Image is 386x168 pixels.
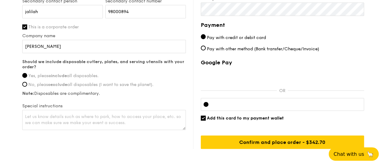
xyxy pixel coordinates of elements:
[28,82,153,87] span: No, please all disposables (I want to save the planet).
[201,59,364,66] label: Google Pay
[366,151,374,158] span: 🦙
[50,82,67,87] strong: exclude
[201,45,206,50] input: Pay with other method (Bank transfer/Cheque/Invoice)
[201,135,364,149] input: Confirm and place order - $342.70
[22,73,27,78] input: Yes, pleaseincludeall disposables.
[201,21,364,29] h4: Payment
[22,103,186,109] label: Special instructions
[22,91,186,96] label: Disposables are complimentary.
[28,73,99,78] span: Yes, please all disposables.
[207,116,284,121] span: Add this card to my payment wallet
[207,35,266,40] span: Pay with credit or debit card
[329,147,379,161] button: Chat with us🦙
[28,24,79,30] span: This is a corporate order
[51,73,67,78] strong: include
[201,34,206,39] input: Pay with credit or debit card
[277,88,288,93] p: OR
[213,102,361,107] iframe: Secure card payment input frame
[22,91,34,96] strong: Note:
[22,82,27,87] input: No, pleaseexcludeall disposables (I want to save the planet).
[22,24,27,29] input: This is a corporate order
[22,59,184,70] strong: Should we include disposable cutlery, plates, and serving utensils with your order?
[22,33,186,38] label: Company name
[207,46,319,51] span: Pay with other method (Bank transfer/Cheque/Invoice)
[334,151,364,157] span: Chat with us
[201,70,364,83] iframe: Secure payment button frame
